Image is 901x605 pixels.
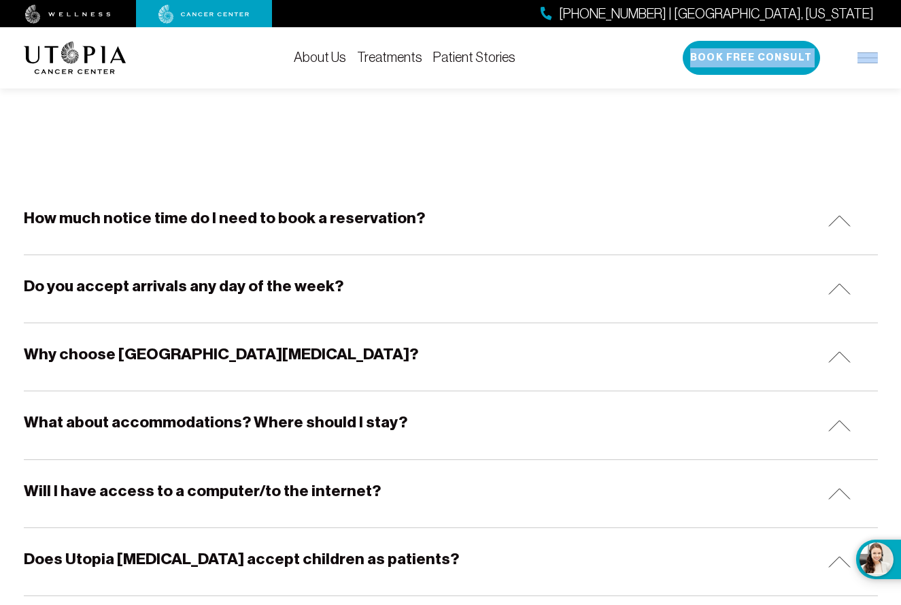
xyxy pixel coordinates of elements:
img: icon [828,556,851,568]
img: icon [828,283,851,295]
a: About Us [294,50,346,65]
button: Book Free Consult [683,41,820,75]
h5: Do you accept arrivals any day of the week? [24,276,343,297]
a: [PHONE_NUMBER] | [GEOGRAPHIC_DATA], [US_STATE] [541,4,874,24]
img: icon [828,215,851,227]
h5: What about accommodations? Where should I stay? [24,412,407,433]
h5: How much notice time do I need to book a reservation? [24,208,425,229]
h5: Will I have access to a computer/to the internet? [24,480,381,502]
img: logo [24,42,126,74]
h5: Does Utopia [MEDICAL_DATA] accept children as patients? [24,549,459,570]
img: cancer center [158,5,250,24]
a: Patient Stories [433,50,515,65]
span: [PHONE_NUMBER] | [GEOGRAPHIC_DATA], [US_STATE] [559,4,874,24]
img: icon [828,351,851,363]
img: icon [828,420,851,431]
a: Treatments [357,50,422,65]
img: wellness [25,5,111,24]
img: icon-hamburger [857,52,878,63]
h5: Why choose [GEOGRAPHIC_DATA][MEDICAL_DATA]? [24,344,418,365]
img: icon [828,488,851,500]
